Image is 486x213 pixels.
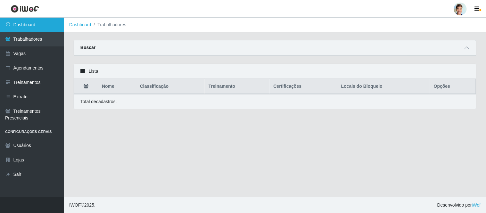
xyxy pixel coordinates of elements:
th: Locais do Bloqueio [337,79,430,94]
a: iWof [472,202,481,208]
nav: breadcrumb [64,18,486,32]
th: Opções [430,79,476,94]
th: Treinamento [205,79,270,94]
th: Certificações [270,79,337,94]
div: Lista [74,64,476,79]
p: Total de cadastros. [80,98,117,105]
li: Trabalhadores [91,21,127,28]
span: IWOF [69,202,81,208]
img: CoreUI Logo [11,5,39,13]
span: © 2025 . [69,202,95,209]
a: Dashboard [69,22,91,27]
th: Nome [98,79,136,94]
strong: Buscar [80,45,95,50]
th: Classificação [136,79,205,94]
span: Desenvolvido por [437,202,481,209]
